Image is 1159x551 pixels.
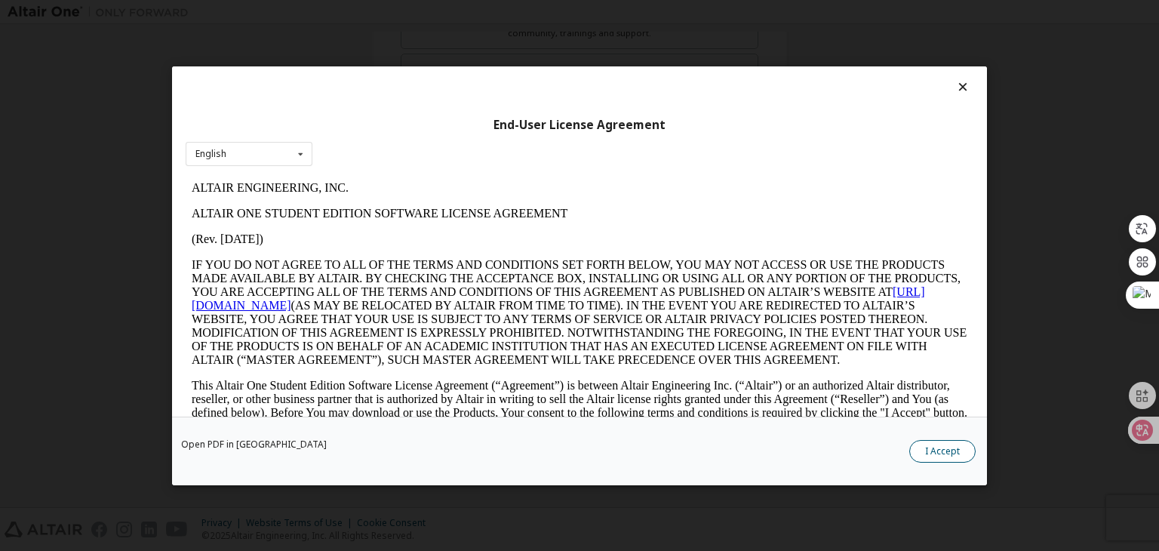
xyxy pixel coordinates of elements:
p: IF YOU DO NOT AGREE TO ALL OF THE TERMS AND CONDITIONS SET FORTH BELOW, YOU MAY NOT ACCESS OR USE... [6,83,782,192]
a: [URL][DOMAIN_NAME] [6,110,739,137]
p: ALTAIR ONE STUDENT EDITION SOFTWARE LICENSE AGREEMENT [6,32,782,45]
div: English [195,149,226,159]
div: End-User License Agreement [186,117,973,132]
p: ALTAIR ENGINEERING, INC. [6,6,782,20]
a: Open PDF in [GEOGRAPHIC_DATA] [181,440,327,449]
p: This Altair One Student Edition Software License Agreement (“Agreement”) is between Altair Engine... [6,204,782,258]
p: (Rev. [DATE]) [6,57,782,71]
button: I Accept [909,440,976,463]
